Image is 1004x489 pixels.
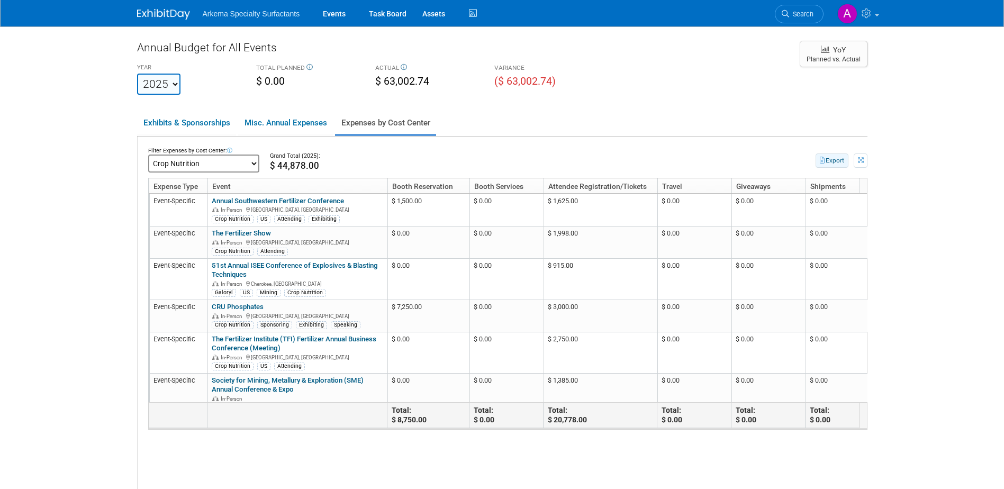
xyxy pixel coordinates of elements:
td: $ 0.00 [731,227,806,259]
div: $ 44,878.00 [270,160,770,171]
div: US [257,363,270,370]
td: Event-Specific [149,332,207,374]
td: $ 0.00 [657,374,731,415]
div: Speaking [331,321,360,329]
div: Grand Total (2025): [270,152,770,160]
th: Expense Type [149,178,207,194]
td: Total: $ 0.00 [469,403,543,428]
div: [GEOGRAPHIC_DATA], [GEOGRAPHIC_DATA] [212,205,383,213]
div: Crop Nutrition [212,363,254,370]
td: $ 0.00 [469,332,544,374]
a: The Fertilizer Show [212,229,271,237]
td: Total: $ 0.00 [805,403,879,428]
div: Annual Budget for All Events [137,40,789,61]
img: In-Person Event [212,281,219,286]
div: Crop Nutrition [212,215,254,223]
td: $ 0.00 [731,300,806,332]
th: Attendee Registration/Tickets [544,178,657,194]
a: Exhibits & Sponsorships [137,112,236,134]
div: US [240,289,253,297]
div: [GEOGRAPHIC_DATA], [GEOGRAPHIC_DATA] [212,353,383,361]
div: [GEOGRAPHIC_DATA], [GEOGRAPHIC_DATA] [212,312,383,320]
a: CRU Phosphates [212,303,264,311]
div: ACTUAL [375,64,478,74]
div: Mining [257,289,281,297]
td: $ 0.00 [387,227,469,259]
td: $ 0.00 [469,194,544,226]
img: In-Person Event [212,207,219,212]
td: $ 1,500.00 [387,194,469,226]
div: VARIANCE [494,64,598,74]
td: $ 0.00 [387,332,469,374]
th: Giveaways [731,178,806,194]
td: Event-Specific [149,227,207,259]
a: The Fertilizer Institute (TFI) Fertilizer Annual Business Conference (Meeting) [212,335,376,352]
span: In-Person [221,396,245,402]
td: $ 0.00 [806,227,880,259]
td: Total: $ 0.00 [657,403,731,428]
td: $ 2,750.00 [544,332,657,374]
div: YEAR [137,64,240,74]
img: Amanda Pyatt [837,4,857,24]
td: $ 0.00 [657,332,731,374]
td: $ 0.00 [657,227,731,259]
div: Attending [257,248,288,256]
a: Annual Southwestern Fertilizer Conference [212,197,344,205]
span: $ 0.00 [256,75,285,87]
div: Exhibiting [296,321,327,329]
div: [GEOGRAPHIC_DATA], [GEOGRAPHIC_DATA] [212,238,383,246]
div: Sponsoring [257,321,292,329]
img: In-Person Event [212,240,219,245]
div: Crop Nutrition [284,289,326,297]
td: $ 0.00 [806,332,880,374]
button: YoY Planned vs. Actual [800,41,867,67]
div: Attending [274,363,305,370]
td: $ 0.00 [387,259,469,300]
span: In-Person [221,240,245,246]
th: Booth Services [469,178,544,194]
div: Crop Nutrition [212,321,254,329]
span: ($ 63,002.74) [494,75,556,87]
td: $ 0.00 [806,259,880,300]
th: Booth Reservation [387,178,469,194]
td: $ 0.00 [657,194,731,226]
td: $ 0.00 [731,374,806,415]
td: $ 0.00 [469,300,544,332]
div: TOTAL PLANNED [256,64,359,74]
td: $ 0.00 [469,374,544,415]
a: Misc. Annual Expenses [238,112,333,134]
div: Crop Nutrition [212,248,254,256]
td: $ 0.00 [806,194,880,226]
button: Export [816,153,848,168]
a: Search [775,5,824,23]
td: $ 1,998.00 [544,227,657,259]
div: Attending [274,215,305,223]
td: $ 7,250.00 [387,300,469,332]
td: $ 0.00 [657,300,731,332]
td: $ 0.00 [469,227,544,259]
td: $ 3,000.00 [544,300,657,332]
span: In-Person [221,355,245,360]
td: Event-Specific [149,259,207,300]
td: Event-Specific [149,374,207,415]
td: $ 0.00 [469,259,544,300]
div: Galoryl [212,289,236,297]
div: Filter Expenses by Cost Center: [148,147,259,155]
td: $ 0.00 [657,259,731,300]
a: Expenses by Cost Center [335,112,436,134]
img: ExhibitDay [137,9,190,20]
td: $ 0.00 [731,332,806,374]
td: Total: $ 0.00 [731,403,805,428]
img: In-Person Event [212,396,219,401]
span: In-Person [221,313,245,319]
span: Search [789,10,813,18]
td: $ 1,385.00 [544,374,657,415]
span: YoY [833,46,846,54]
span: In-Person [221,281,245,287]
a: 51st Annual ISEE Conference of Explosives & Blasting Techniques [212,261,378,278]
td: $ 915.00 [544,259,657,300]
div: Exhibiting [309,215,340,223]
td: $ 0.00 [731,259,806,300]
td: Total: $ 20,778.00 [543,403,657,428]
td: $ 0.00 [731,194,806,226]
